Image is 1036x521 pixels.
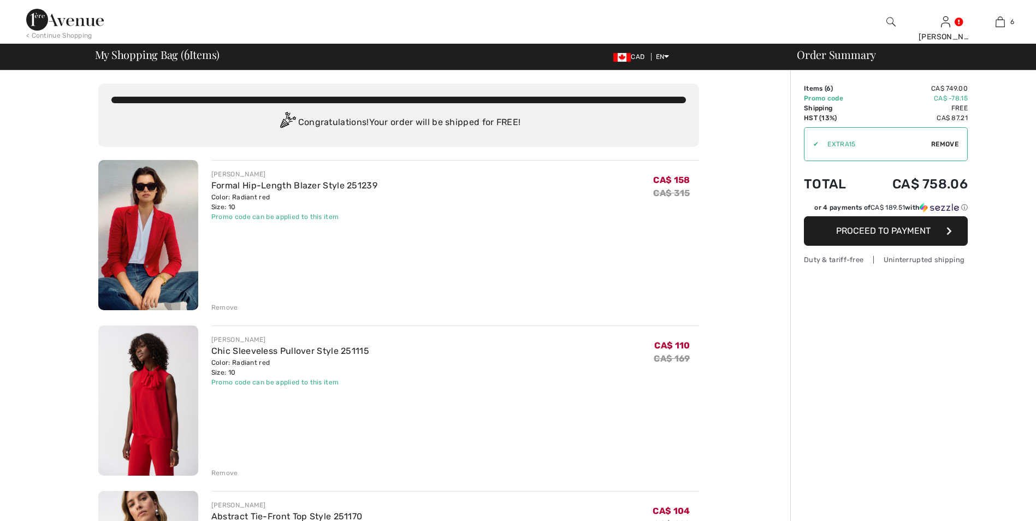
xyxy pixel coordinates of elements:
img: 1ère Avenue [26,9,104,31]
div: [PERSON_NAME] [211,500,363,510]
img: Congratulation2.svg [276,112,298,134]
span: CA$ 110 [654,340,690,351]
s: CA$ 315 [653,188,690,198]
img: My Info [941,15,950,28]
div: Promo code can be applied to this item [211,212,377,222]
div: < Continue Shopping [26,31,92,40]
td: CA$ 87.21 [863,113,968,123]
td: Total [804,165,863,203]
a: Chic Sleeveless Pullover Style 251115 [211,346,369,356]
div: or 4 payments ofCA$ 189.51withSezzle Click to learn more about Sezzle [804,203,968,216]
img: Formal Hip-Length Blazer Style 251239 [98,160,198,310]
input: Promo code [819,128,931,161]
span: 6 [826,85,831,92]
a: Sign In [941,16,950,27]
button: Proceed to Payment [804,216,968,246]
span: EN [656,53,670,61]
a: Formal Hip-Length Blazer Style 251239 [211,180,377,191]
td: CA$ 758.06 [863,165,968,203]
div: Color: Radiant red Size: 10 [211,358,369,377]
div: Remove [211,468,238,478]
div: ✔ [804,139,819,149]
span: My Shopping Bag ( Items) [95,49,220,60]
div: [PERSON_NAME] [211,335,369,345]
span: 6 [1010,17,1014,27]
span: Proceed to Payment [836,226,931,236]
span: CA$ 189.51 [871,204,905,211]
img: Chic Sleeveless Pullover Style 251115 [98,325,198,476]
div: Order Summary [784,49,1029,60]
div: Remove [211,303,238,312]
td: Items ( ) [804,84,863,93]
div: or 4 payments of with [814,203,968,212]
span: Remove [931,139,958,149]
img: My Bag [996,15,1005,28]
s: CA$ 169 [654,353,690,364]
div: [PERSON_NAME] [919,31,972,43]
td: CA$ -78.15 [863,93,968,103]
span: CA$ 104 [653,506,690,516]
td: Promo code [804,93,863,103]
span: CAD [613,53,649,61]
img: Sezzle [920,203,959,212]
td: HST (13%) [804,113,863,123]
img: Canadian Dollar [613,53,631,62]
span: 6 [184,46,190,61]
a: 6 [973,15,1027,28]
div: Color: Radiant red Size: 10 [211,192,377,212]
div: Promo code can be applied to this item [211,377,369,387]
td: Shipping [804,103,863,113]
td: Free [863,103,968,113]
div: Duty & tariff-free | Uninterrupted shipping [804,254,968,265]
div: [PERSON_NAME] [211,169,377,179]
span: CA$ 158 [653,175,690,185]
div: Congratulations! Your order will be shipped for FREE! [111,112,686,134]
img: search the website [886,15,896,28]
td: CA$ 749.00 [863,84,968,93]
